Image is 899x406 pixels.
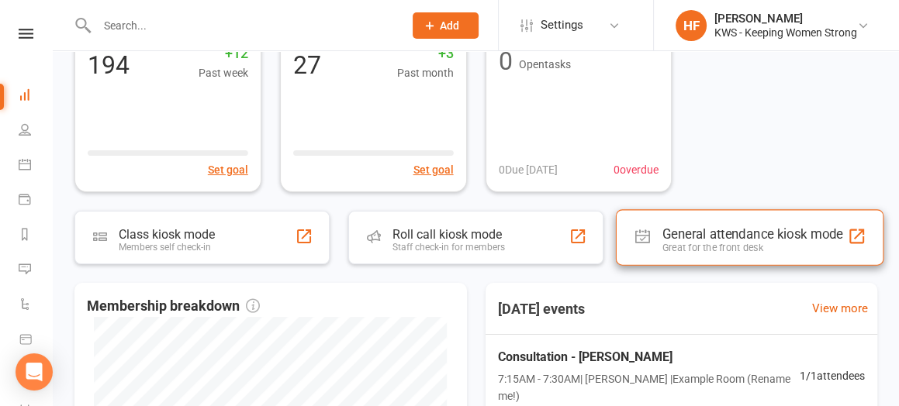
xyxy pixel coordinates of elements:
[714,26,857,40] div: KWS - Keeping Women Strong
[19,218,54,253] a: Reports
[676,10,707,41] div: HF
[614,161,659,178] span: 0 overdue
[541,8,583,43] span: Settings
[662,226,843,242] div: General attendance kiosk mode
[499,161,558,178] span: 0 Due [DATE]
[19,114,54,149] a: People
[392,242,505,253] div: Staff check-in for members
[119,242,215,253] div: Members self check-in
[440,19,459,32] span: Add
[88,53,130,77] div: 194
[397,43,454,65] span: +3
[800,367,865,384] span: 1 / 1 attendees
[519,58,571,71] span: Open tasks
[413,161,454,178] button: Set goal
[499,49,513,74] div: 0
[413,12,479,39] button: Add
[714,12,857,26] div: [PERSON_NAME]
[16,353,53,391] div: Open Intercom Messenger
[293,53,321,77] div: 27
[397,64,454,81] span: Past month
[498,370,800,405] span: 7:15AM - 7:30AM | [PERSON_NAME] | Example Room (Rename me!)
[208,161,248,178] button: Set goal
[19,149,54,184] a: Calendar
[392,227,505,242] div: Roll call kiosk mode
[92,15,392,36] input: Search...
[498,347,800,367] span: Consultation - [PERSON_NAME]
[486,295,597,323] h3: [DATE] events
[87,295,260,318] span: Membership breakdown
[19,184,54,218] a: Payments
[119,227,215,242] div: Class kiosk mode
[199,43,248,65] span: +12
[199,64,248,81] span: Past week
[19,79,54,114] a: Dashboard
[812,299,868,318] a: View more
[19,323,54,358] a: Product Sales
[662,242,843,253] div: Great for the front desk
